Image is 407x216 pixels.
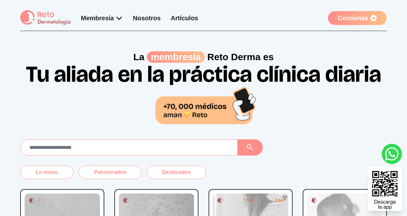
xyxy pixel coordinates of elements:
[79,166,142,179] button: Patrocinados
[20,10,71,26] img: logo Reto dermatología
[81,14,123,22] div: Membresía
[382,144,402,164] a: whatsapp button
[133,15,161,22] a: Nosotros
[171,15,198,22] a: Artículos
[20,51,387,63] p: La Reto Derma es
[147,166,206,179] button: Destacados
[328,11,387,25] a: Comienza
[20,166,74,179] button: Lo nuevo
[20,63,387,124] h1: Tu aliada en la práctica clínica diaria
[147,51,204,63] span: membresía
[155,86,257,124] img: 70,000 médicos aman Reto
[374,200,396,210] div: Descarga la app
